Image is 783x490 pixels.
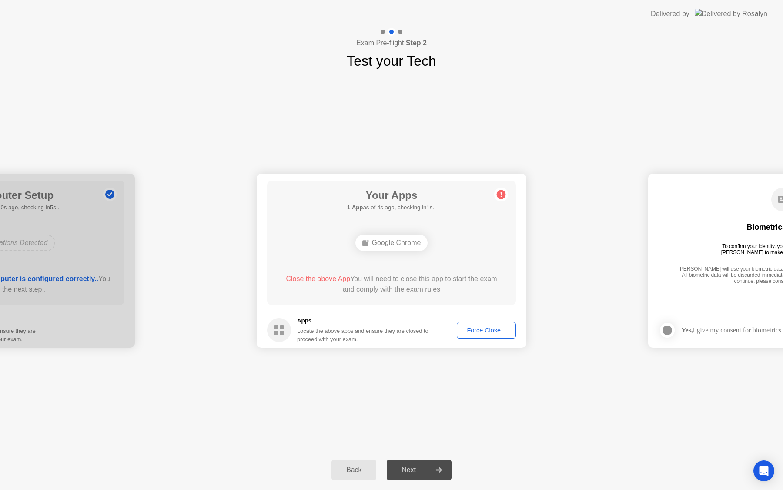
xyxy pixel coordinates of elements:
[286,275,350,282] span: Close the above App
[331,460,376,480] button: Back
[753,460,774,481] div: Open Intercom Messenger
[347,204,363,211] b: 1 App
[651,9,689,19] div: Delivered by
[406,39,427,47] b: Step 2
[387,460,452,480] button: Next
[356,38,427,48] h4: Exam Pre-flight:
[681,326,693,334] strong: Yes,
[297,316,429,325] h5: Apps
[297,327,429,343] div: Locate the above apps and ensure they are closed to proceed with your exam.
[457,322,516,339] button: Force Close...
[334,466,374,474] div: Back
[347,203,436,212] h5: as of 4s ago, checking in1s..
[347,50,436,71] h1: Test your Tech
[355,235,428,251] div: Google Chrome
[389,466,428,474] div: Next
[695,9,767,19] img: Delivered by Rosalyn
[460,327,513,334] div: Force Close...
[280,274,504,295] div: You will need to close this app to start the exam and comply with the exam rules
[347,188,436,203] h1: Your Apps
